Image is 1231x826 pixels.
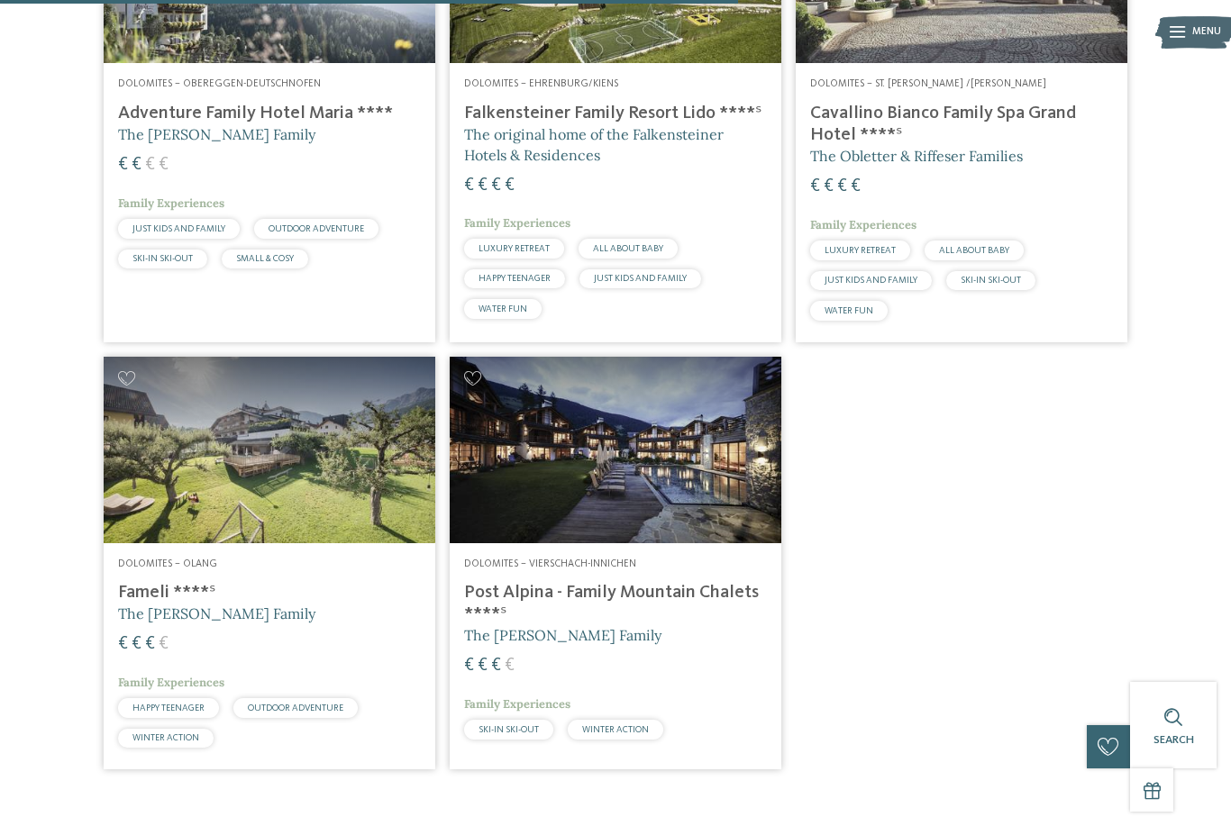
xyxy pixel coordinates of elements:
span: Dolomites – Olang [118,558,217,569]
span: SKI-IN SKI-OUT [479,725,539,734]
span: The [PERSON_NAME] Family [464,626,661,644]
span: € [118,635,128,653]
span: JUST KIDS AND FAMILY [132,224,225,233]
span: € [145,156,155,174]
span: € [118,156,128,174]
h4: Post Alpina - Family Mountain Chalets ****ˢ [464,582,767,625]
h4: Falkensteiner Family Resort Lido ****ˢ [464,103,767,124]
span: € [491,657,501,675]
span: Family Experiences [810,217,916,232]
span: Dolomites – Obereggen-Deutschnofen [118,78,321,89]
span: Dolomites – St. [PERSON_NAME] /[PERSON_NAME] [810,78,1046,89]
span: JUST KIDS AND FAMILY [594,274,687,283]
span: The [PERSON_NAME] Family [118,125,315,143]
span: ALL ABOUT BABY [593,244,663,253]
span: The [PERSON_NAME] Family [118,604,315,622]
span: WATER FUN [825,306,873,315]
img: Looking for family hotels? Find the best ones here! [104,357,435,543]
span: Family Experiences [118,675,224,690]
span: Family Experiences [118,195,224,211]
span: The Obletter & Riffeser Families [810,147,1023,165]
span: € [837,177,847,195]
span: € [132,156,141,174]
span: LUXURY RETREAT [479,244,550,253]
a: Looking for family hotels? Find the best ones here! Dolomites – Vierschach-Innichen Post Alpina -... [450,357,781,770]
span: € [478,657,488,675]
span: OUTDOOR ADVENTURE [248,703,343,713]
span: Dolomites – Vierschach-Innichen [464,558,636,569]
span: € [159,635,169,653]
h4: Cavallino Bianco Family Spa Grand Hotel ****ˢ [810,103,1113,146]
span: LUXURY RETREAT [825,246,896,255]
span: € [159,156,169,174]
span: WINTER ACTION [132,733,199,742]
span: HAPPY TEENAGER [479,274,551,283]
span: € [505,657,515,675]
span: Dolomites – Ehrenburg/Kiens [464,78,618,89]
span: € [851,177,861,195]
span: WATER FUN [479,304,527,313]
span: HAPPY TEENAGER [132,703,205,713]
span: JUST KIDS AND FAMILY [825,276,917,285]
img: Post Alpina - Family Mountain Chalets ****ˢ [450,357,781,543]
span: Family Experiences [464,215,570,231]
span: WINTER ACTION [582,725,649,734]
h4: Adventure Family Hotel Maria **** [118,103,421,124]
span: Family Experiences [464,696,570,712]
span: € [491,177,501,195]
span: € [145,635,155,653]
span: ALL ABOUT BABY [939,246,1009,255]
a: Looking for family hotels? Find the best ones here! Dolomites – Olang Fameli ****ˢ The [PERSON_NA... [104,357,435,770]
span: € [505,177,515,195]
span: € [824,177,834,195]
span: € [464,177,474,195]
span: € [810,177,820,195]
span: The original home of the Falkensteiner Hotels & Residences [464,125,724,163]
span: € [132,635,141,653]
span: Search [1153,734,1194,746]
span: SKI-IN SKI-OUT [132,254,193,263]
span: OUTDOOR ADVENTURE [269,224,364,233]
span: € [478,177,488,195]
span: SKI-IN SKI-OUT [961,276,1021,285]
span: € [464,657,474,675]
span: SMALL & COSY [236,254,294,263]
